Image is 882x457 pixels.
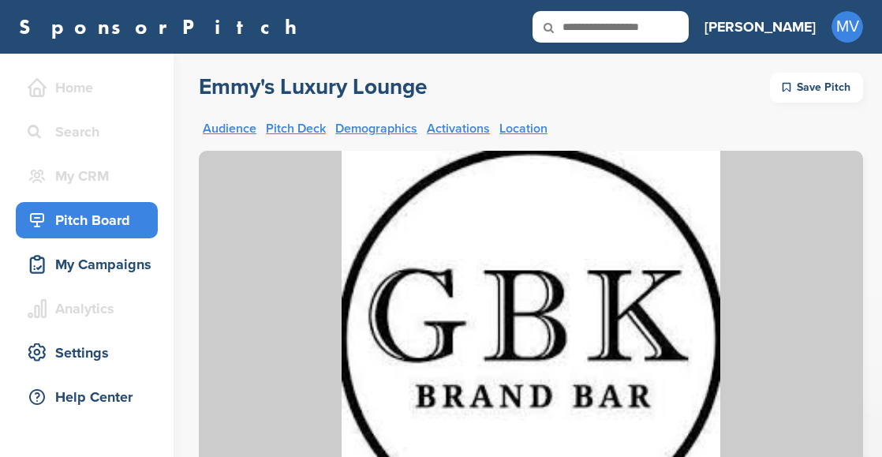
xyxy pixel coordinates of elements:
a: Demographics [335,122,417,135]
a: Settings [16,335,158,371]
a: Audience [203,122,256,135]
h3: [PERSON_NAME] [704,16,816,38]
a: [PERSON_NAME] [704,9,816,44]
div: Settings [24,339,158,367]
a: My CRM [16,158,158,194]
div: Save Pitch [770,73,863,103]
div: Help Center [24,383,158,411]
a: Emmy's Luxury Lounge [199,73,427,103]
a: Location [499,122,548,135]
a: My Campaigns [16,246,158,283]
a: Home [16,69,158,106]
a: Activations [427,122,490,135]
div: Search [24,118,158,146]
a: Pitch Deck [266,122,326,135]
div: Analytics [24,294,158,323]
a: Search [16,114,158,150]
span: MV [832,11,863,43]
div: Pitch Board [24,206,158,234]
div: Home [24,73,158,102]
h2: Emmy's Luxury Lounge [199,73,427,101]
a: Analytics [16,290,158,327]
a: SponsorPitch [19,17,307,37]
a: Help Center [16,379,158,415]
div: My Campaigns [24,250,158,279]
div: My CRM [24,162,158,190]
a: Pitch Board [16,202,158,238]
